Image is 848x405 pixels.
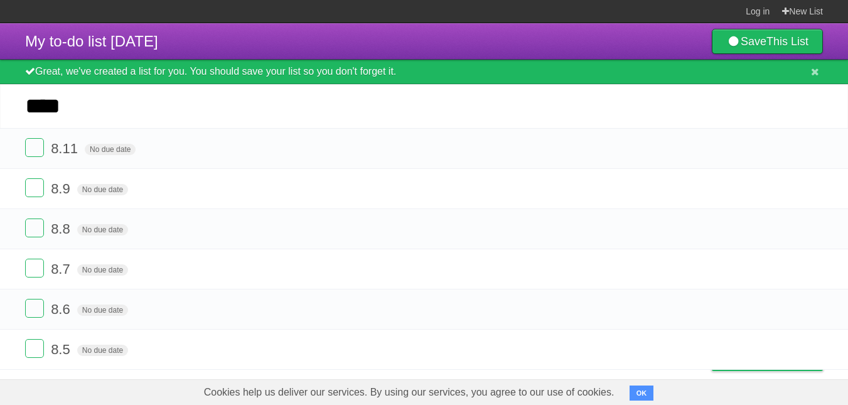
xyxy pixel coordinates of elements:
button: OK [630,386,654,401]
span: 8.11 [51,141,81,156]
span: No due date [77,305,128,316]
label: Done [25,259,44,278]
span: 8.7 [51,261,73,277]
label: Done [25,219,44,237]
label: Done [25,138,44,157]
a: SaveThis List [712,29,823,54]
b: This List [766,35,808,48]
span: No due date [77,224,128,235]
label: Done [25,299,44,318]
span: No due date [77,184,128,195]
span: 8.6 [51,301,73,317]
span: My to-do list [DATE] [25,33,158,50]
span: 8.8 [51,221,73,237]
span: No due date [77,345,128,356]
span: 8.9 [51,181,73,197]
span: No due date [85,144,136,155]
label: Done [25,339,44,358]
span: Cookies help us deliver our services. By using our services, you agree to our use of cookies. [191,380,627,405]
span: No due date [77,264,128,276]
span: Buy me a coffee [738,348,817,370]
span: 8.5 [51,342,73,357]
label: Done [25,178,44,197]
